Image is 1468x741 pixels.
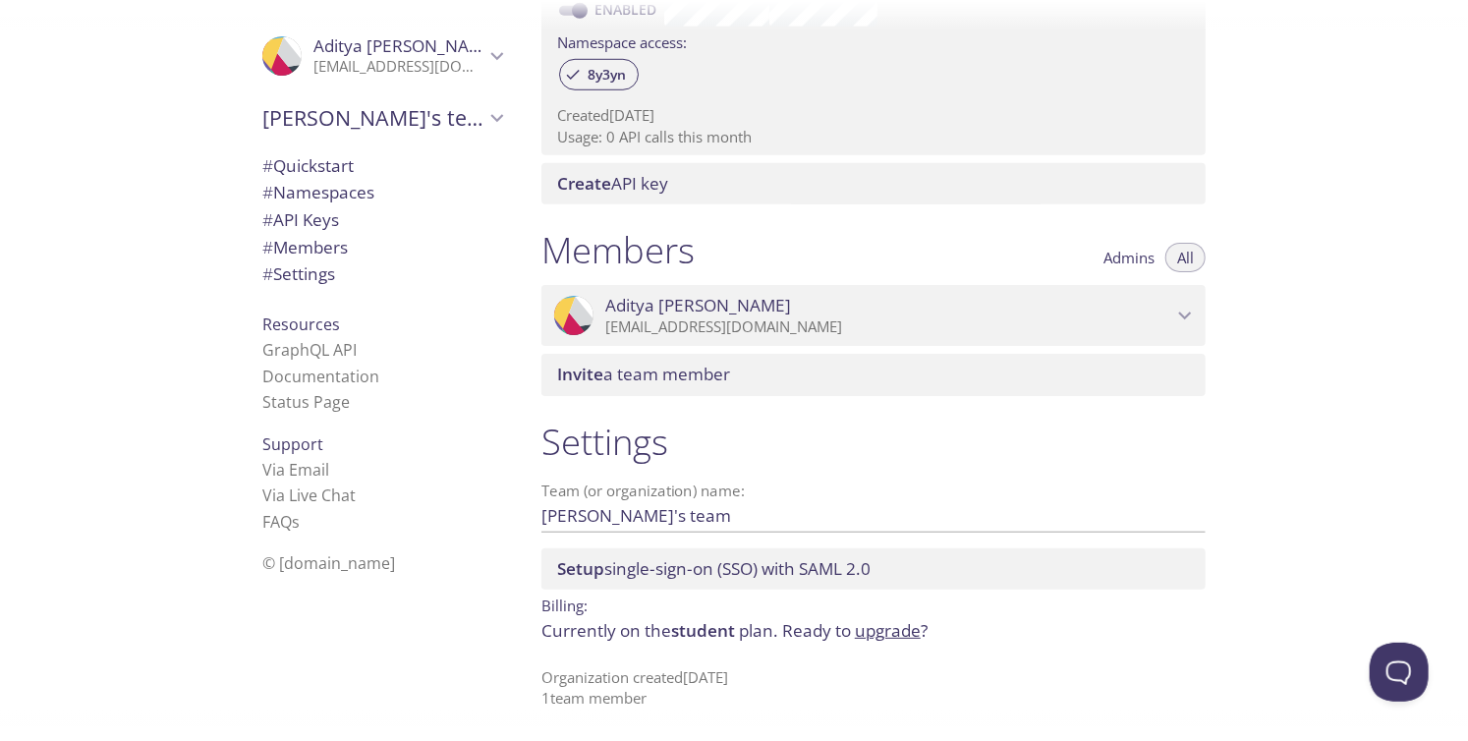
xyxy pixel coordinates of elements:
p: Organization created [DATE] 1 team member [541,667,1206,710]
div: API Keys [247,206,518,234]
div: Aditya Routh [247,24,518,88]
div: Invite a team member [541,354,1206,395]
span: # [262,236,273,258]
span: Support [262,433,323,455]
div: Aditya Routh [541,285,1206,346]
div: Namespaces [247,179,518,206]
p: [EMAIL_ADDRESS][DOMAIN_NAME] [605,317,1172,337]
button: Admins [1092,243,1166,272]
span: Aditya [PERSON_NAME] [605,295,791,316]
span: © [DOMAIN_NAME] [262,552,395,574]
div: 8y3yn [559,59,639,90]
p: Created [DATE] [557,105,1190,126]
span: Create [557,172,611,195]
div: Setup SSO [541,548,1206,590]
div: Members [247,234,518,261]
span: # [262,262,273,285]
a: Status Page [262,391,350,413]
span: Ready to ? [782,619,928,642]
span: Members [262,236,348,258]
span: Resources [262,313,340,335]
iframe: Help Scout Beacon - Open [1370,643,1429,702]
span: [PERSON_NAME]'s team [262,104,484,132]
span: 8y3yn [576,66,638,84]
span: Settings [262,262,335,285]
p: Billing: [541,590,1206,618]
div: Team Settings [247,260,518,288]
span: single-sign-on (SSO) with SAML 2.0 [557,557,871,580]
span: Setup [557,557,604,580]
div: Create API Key [541,163,1206,204]
span: # [262,208,273,231]
span: Aditya [PERSON_NAME] [313,34,499,57]
span: a team member [557,363,730,385]
span: Namespaces [262,181,374,203]
label: Namespace access: [557,27,687,55]
a: Documentation [262,366,379,387]
a: upgrade [855,619,921,642]
p: Usage: 0 API calls this month [557,127,1190,147]
span: Invite [557,363,603,385]
h1: Settings [541,420,1206,464]
p: [EMAIL_ADDRESS][DOMAIN_NAME] [313,57,484,77]
h1: Members [541,228,695,272]
span: # [262,154,273,177]
span: Quickstart [262,154,354,177]
span: s [292,511,300,533]
a: GraphQL API [262,339,357,361]
div: Aditya's team [247,92,518,143]
p: Currently on the plan. [541,618,1206,644]
a: Via Live Chat [262,484,356,506]
span: API Keys [262,208,339,231]
span: student [671,619,735,642]
span: API key [557,172,668,195]
a: FAQ [262,511,300,533]
label: Team (or organization) name: [541,484,746,498]
button: All [1165,243,1206,272]
a: Via Email [262,459,329,481]
div: Quickstart [247,152,518,180]
span: # [262,181,273,203]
